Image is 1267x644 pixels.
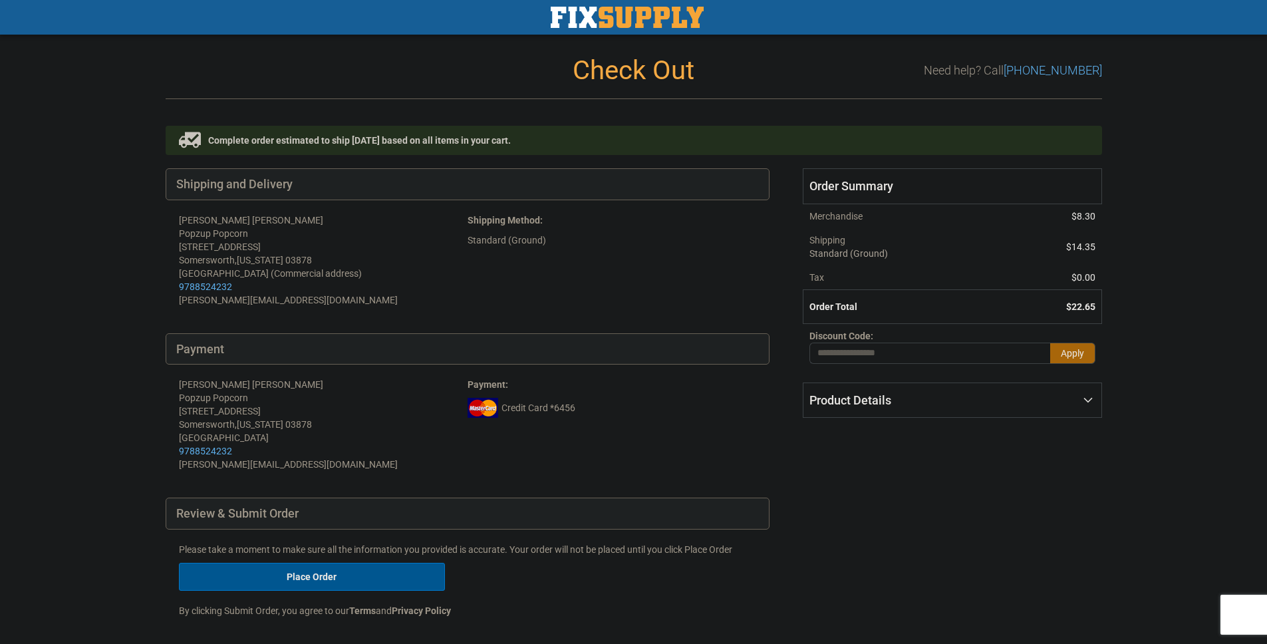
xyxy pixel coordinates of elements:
strong: Terms [349,605,376,616]
p: By clicking Submit Order, you agree to our and [179,604,757,617]
strong: Order Total [809,301,857,312]
span: Standard (Ground) [809,247,1000,260]
span: [US_STATE] [237,255,283,265]
div: Review & Submit Order [166,498,770,530]
h1: Check Out [166,56,1102,85]
div: [PERSON_NAME] [PERSON_NAME] Popzup Popcorn [STREET_ADDRESS] Somersworth , 03878 [GEOGRAPHIC_DATA] [179,378,468,458]
h3: Need help? Call [924,64,1102,77]
img: mc.png [468,398,498,418]
strong: : [468,379,508,390]
span: $14.35 [1066,241,1095,252]
span: Payment [468,379,505,390]
span: $8.30 [1071,211,1095,222]
strong: Privacy Policy [392,605,451,616]
address: [PERSON_NAME] [PERSON_NAME] Popzup Popcorn [STREET_ADDRESS] Somersworth , 03878 [GEOGRAPHIC_DATA]... [179,214,468,307]
span: [US_STATE] [237,419,283,430]
span: Discount Code: [809,331,873,341]
th: Merchandise [803,204,1007,228]
span: [PERSON_NAME][EMAIL_ADDRESS][DOMAIN_NAME] [179,295,398,305]
span: Product Details [809,393,891,407]
div: Payment [166,333,770,365]
a: [PHONE_NUMBER] [1004,63,1102,77]
span: $22.65 [1066,301,1095,312]
strong: : [468,215,543,226]
span: Complete order estimated to ship [DATE] based on all items in your cart. [208,134,511,147]
span: Order Summary [803,168,1101,204]
span: $0.00 [1071,272,1095,283]
span: Shipping [809,235,845,245]
a: store logo [551,7,704,28]
span: Apply [1061,348,1084,359]
span: [PERSON_NAME][EMAIL_ADDRESS][DOMAIN_NAME] [179,459,398,470]
th: Tax [803,265,1007,290]
span: Shipping Method [468,215,540,226]
p: Please take a moment to make sure all the information you provided is accurate. Your order will n... [179,543,757,556]
button: Apply [1050,343,1095,364]
a: 9788524232 [179,281,232,292]
a: 9788524232 [179,446,232,456]
div: Credit Card *6456 [468,398,756,418]
button: Place Order [179,563,445,591]
img: Fix Industrial Supply [551,7,704,28]
div: Shipping and Delivery [166,168,770,200]
div: Standard (Ground) [468,234,756,247]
